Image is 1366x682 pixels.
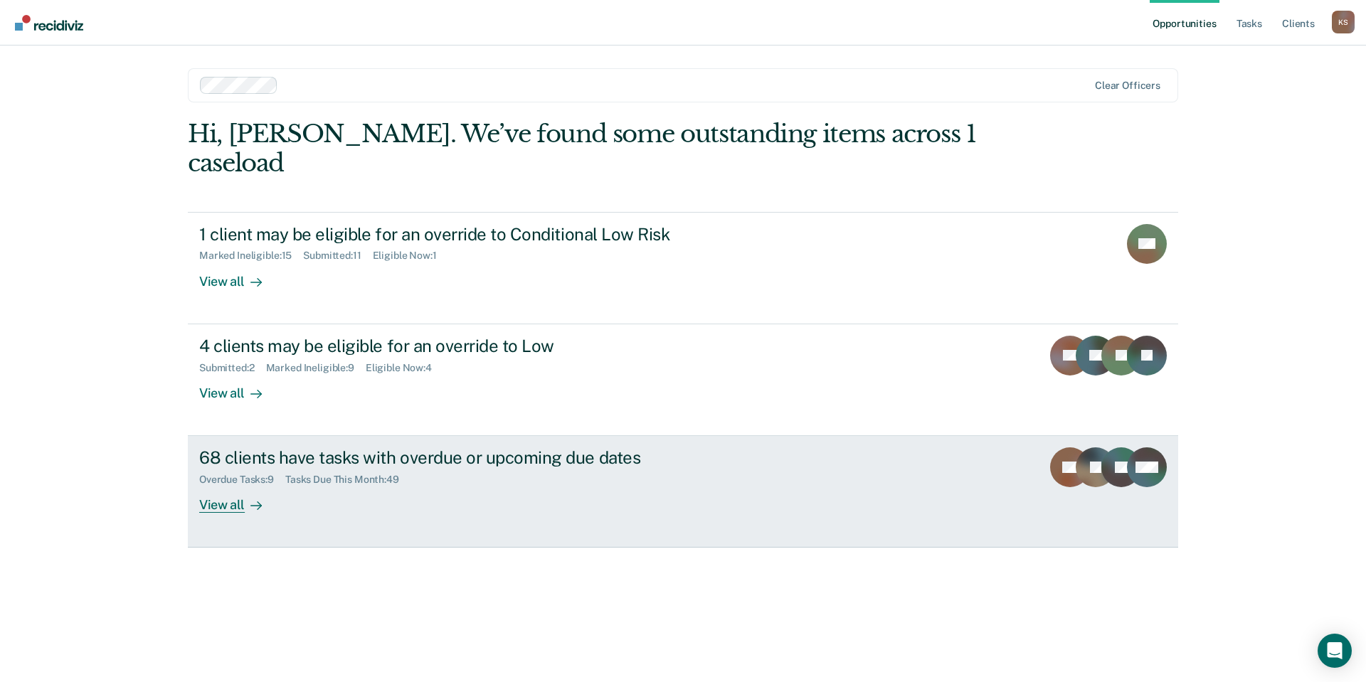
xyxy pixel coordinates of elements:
div: View all [199,373,279,401]
div: Open Intercom Messenger [1318,634,1352,668]
div: Marked Ineligible : 15 [199,250,303,262]
div: Marked Ineligible : 9 [266,362,366,374]
div: Submitted : 11 [303,250,372,262]
div: K S [1332,11,1355,33]
div: Tasks Due This Month : 49 [285,474,411,486]
img: Recidiviz [15,15,83,31]
a: 1 client may be eligible for an override to Conditional Low RiskMarked Ineligible:15Submitted:11E... [188,212,1178,324]
div: Submitted : 2 [199,362,266,374]
div: Eligible Now : 1 [373,250,448,262]
div: 68 clients have tasks with overdue or upcoming due dates [199,447,699,468]
a: 4 clients may be eligible for an override to LowSubmitted:2Marked Ineligible:9Eligible Now:4View all [188,324,1178,436]
div: 1 client may be eligible for an override to Conditional Low Risk [199,224,699,245]
div: Overdue Tasks : 9 [199,474,285,486]
div: View all [199,262,279,289]
a: 68 clients have tasks with overdue or upcoming due datesOverdue Tasks:9Tasks Due This Month:49Vie... [188,436,1178,548]
div: View all [199,486,279,513]
div: 4 clients may be eligible for an override to Low [199,336,699,356]
button: Profile dropdown button [1332,11,1355,33]
div: Hi, [PERSON_NAME]. We’ve found some outstanding items across 1 caseload [188,119,980,178]
div: Clear officers [1095,80,1160,92]
div: Eligible Now : 4 [366,362,443,374]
